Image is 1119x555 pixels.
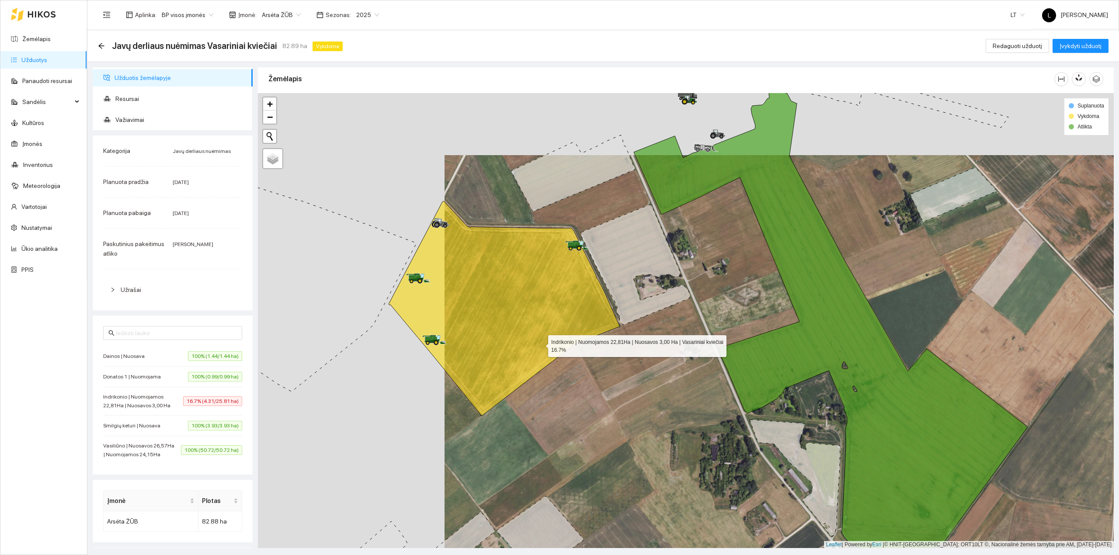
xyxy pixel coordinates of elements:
[826,541,842,548] a: Leaflet
[263,149,282,168] a: Layers
[986,39,1049,53] button: Redaguoti užduotį
[22,119,44,126] a: Kultūros
[98,42,105,49] span: arrow-left
[21,224,52,231] a: Nustatymai
[115,90,246,108] span: Resursai
[21,245,58,252] a: Ūkio analitika
[263,111,276,124] a: Zoom out
[98,6,115,24] button: menu-fold
[103,147,130,154] span: Kategorija
[267,98,273,109] span: +
[198,511,242,532] td: 82.88 ha
[1077,103,1104,109] span: Suplanuota
[103,240,164,257] span: Paskutinius pakeitimus atliko
[115,69,246,87] span: Užduotis žemėlapyje
[108,330,115,336] span: search
[98,42,105,50] div: Atgal
[181,445,242,455] span: 100% (50.72/50.72 ha)
[1011,8,1025,21] span: LT
[262,8,301,21] span: Arsėta ŽŪB
[21,203,47,210] a: Vartotojai
[229,11,236,18] span: shop
[126,11,133,18] span: layout
[116,328,237,338] input: Ieškoti lauko
[1077,124,1092,130] span: Atlikta
[202,496,232,506] span: Plotas
[103,372,165,381] span: Donatos 1 | Nuomojama
[21,56,47,63] a: Užduotys
[282,41,307,51] span: 82.89 ha
[1060,41,1102,51] span: Įvykdyti užduotį
[22,93,72,111] span: Sandėlis
[23,161,53,168] a: Inventorius
[356,8,379,21] span: 2025
[188,372,242,382] span: 100% (0.99/0.99 ha)
[326,10,351,20] span: Sezonas :
[188,351,242,361] span: 100% (1.44/1.44 ha)
[1077,113,1099,119] span: Vykdoma
[268,66,1054,91] div: Žemėlapis
[872,541,882,548] a: Esri
[1048,8,1051,22] span: L
[173,241,213,247] span: [PERSON_NAME]
[23,182,60,189] a: Meteorologija
[103,352,149,361] span: Dainos | Nuosava
[173,148,231,154] span: Javų derliaus nuėmimas
[263,130,276,143] button: Initiate a new search
[313,42,343,51] span: Vykdoma
[121,286,141,293] span: Užrašai
[188,421,242,430] span: 100% (3.93/3.93 ha)
[103,178,149,185] span: Planuota pradžia
[103,209,151,216] span: Planuota pabaiga
[22,35,51,42] a: Žemėlapis
[183,396,242,406] span: 16.7% (4.31/25.81 ha)
[162,8,213,21] span: BP visos įmonės
[993,41,1042,51] span: Redaguoti užduotį
[112,39,277,53] span: Javų derliaus nuėmimas Vasariniai kviečiai
[316,11,323,18] span: calendar
[173,179,189,185] span: [DATE]
[103,441,181,459] span: Vasiliūno | Nuosavos 26,57Ha | Nuomojamos 24,15Ha
[103,11,111,19] span: menu-fold
[173,210,189,216] span: [DATE]
[263,97,276,111] a: Zoom in
[103,392,183,410] span: Indrikonio | Nuomojamos 22,81Ha | Nuosavos 3,00 Ha
[104,511,198,532] td: Arsėta ŽŪB
[103,280,242,300] div: Užrašai
[198,491,242,511] th: this column's title is Plotas,this column is sortable
[107,496,188,506] span: Įmonė
[883,541,884,548] span: |
[110,287,115,292] span: right
[267,111,273,122] span: −
[21,266,34,273] a: PPIS
[238,10,257,20] span: Įmonė :
[986,42,1049,49] a: Redaguoti užduotį
[22,140,42,147] a: Įmonės
[22,77,72,84] a: Panaudoti resursai
[104,491,198,511] th: this column's title is Įmonė,this column is sortable
[103,421,165,430] span: Smilgių keturi | Nuosava
[824,541,1114,548] div: | Powered by © HNIT-[GEOGRAPHIC_DATA]; ORT10LT ©, Nacionalinė žemės tarnyba prie AM, [DATE]-[DATE]
[1055,76,1068,83] span: column-width
[135,10,156,20] span: Aplinka :
[1042,11,1108,18] span: [PERSON_NAME]
[115,111,246,128] span: Važiavimai
[1053,39,1109,53] button: Įvykdyti užduotį
[1054,72,1068,86] button: column-width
